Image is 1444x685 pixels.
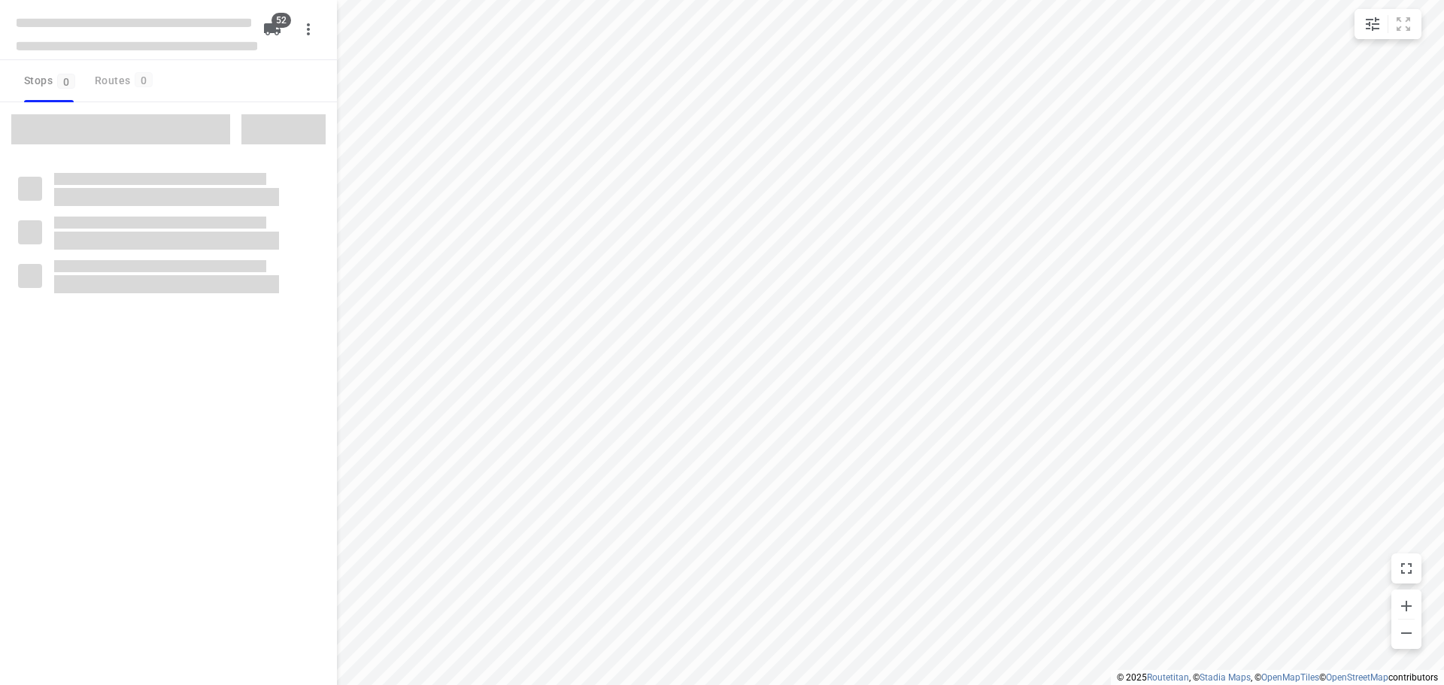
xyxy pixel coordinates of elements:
[1326,672,1388,683] a: OpenStreetMap
[1200,672,1251,683] a: Stadia Maps
[1261,672,1319,683] a: OpenMapTiles
[1147,672,1189,683] a: Routetitan
[1358,9,1388,39] button: Map settings
[1355,9,1421,39] div: small contained button group
[1117,672,1438,683] li: © 2025 , © , © © contributors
